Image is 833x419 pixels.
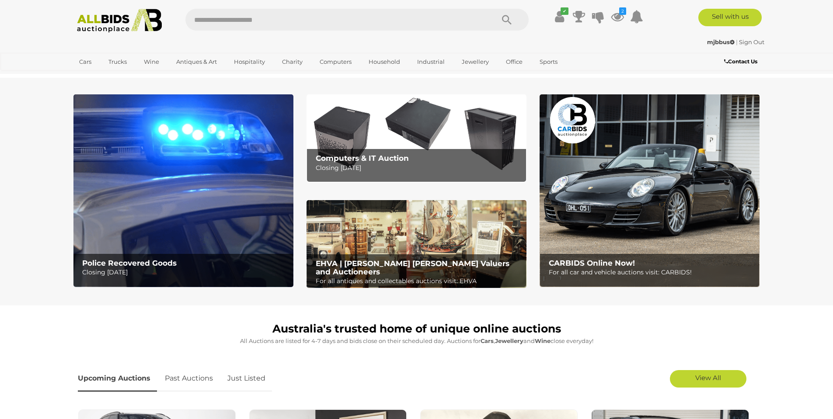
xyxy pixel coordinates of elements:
b: EHVA | [PERSON_NAME] [PERSON_NAME] Valuers and Auctioneers [316,259,509,276]
a: Jewellery [456,55,495,69]
img: EHVA | Evans Hastings Valuers and Auctioneers [307,200,526,288]
a: 2 [611,9,624,24]
b: Contact Us [724,58,757,65]
p: Closing [DATE] [316,163,522,173]
a: Office [500,55,528,69]
a: EHVA | Evans Hastings Valuers and Auctioneers EHVA | [PERSON_NAME] [PERSON_NAME] Valuers and Auct... [307,200,526,288]
p: For all car and vehicle auctions visit: CARBIDS! [549,267,755,278]
a: Household [363,55,406,69]
strong: Jewellery [495,337,523,344]
a: Computers [314,55,357,69]
i: ✔ [561,7,568,15]
a: CARBIDS Online Now! CARBIDS Online Now! For all car and vehicle auctions visit: CARBIDS! [540,94,760,287]
p: For all antiques and collectables auctions visit: EHVA [316,276,522,287]
a: Just Listed [221,366,272,391]
a: Computers & IT Auction Computers & IT Auction Closing [DATE] [307,94,526,182]
a: Cars [73,55,97,69]
b: Computers & IT Auction [316,154,409,163]
a: Sports [534,55,563,69]
a: View All [670,370,746,388]
a: Past Auctions [158,366,220,391]
img: Police Recovered Goods [73,94,293,287]
img: Computers & IT Auction [307,94,526,182]
p: All Auctions are listed for 4-7 days and bids close on their scheduled day. Auctions for , and cl... [78,336,756,346]
strong: Cars [481,337,494,344]
b: Police Recovered Goods [82,259,177,267]
a: Police Recovered Goods Police Recovered Goods Closing [DATE] [73,94,293,287]
h1: Australia's trusted home of unique online auctions [78,323,756,335]
a: Contact Us [724,57,760,66]
a: Industrial [411,55,450,69]
p: Closing [DATE] [82,267,288,278]
a: Sell with us [698,9,762,26]
b: CARBIDS Online Now! [549,259,635,267]
a: Trucks [103,55,132,69]
a: mjbbus [707,38,736,45]
a: Wine [138,55,165,69]
a: Sign Out [739,38,764,45]
i: 2 [619,7,626,15]
strong: mjbbus [707,38,735,45]
a: Charity [276,55,308,69]
a: [GEOGRAPHIC_DATA] [73,69,147,83]
a: ✔ [553,9,566,24]
strong: Wine [535,337,551,344]
a: Antiques & Art [171,55,223,69]
img: Allbids.com.au [72,9,167,33]
a: Hospitality [228,55,271,69]
img: CARBIDS Online Now! [540,94,760,287]
span: View All [695,374,721,382]
span: | [736,38,738,45]
button: Search [485,9,529,31]
a: Upcoming Auctions [78,366,157,391]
